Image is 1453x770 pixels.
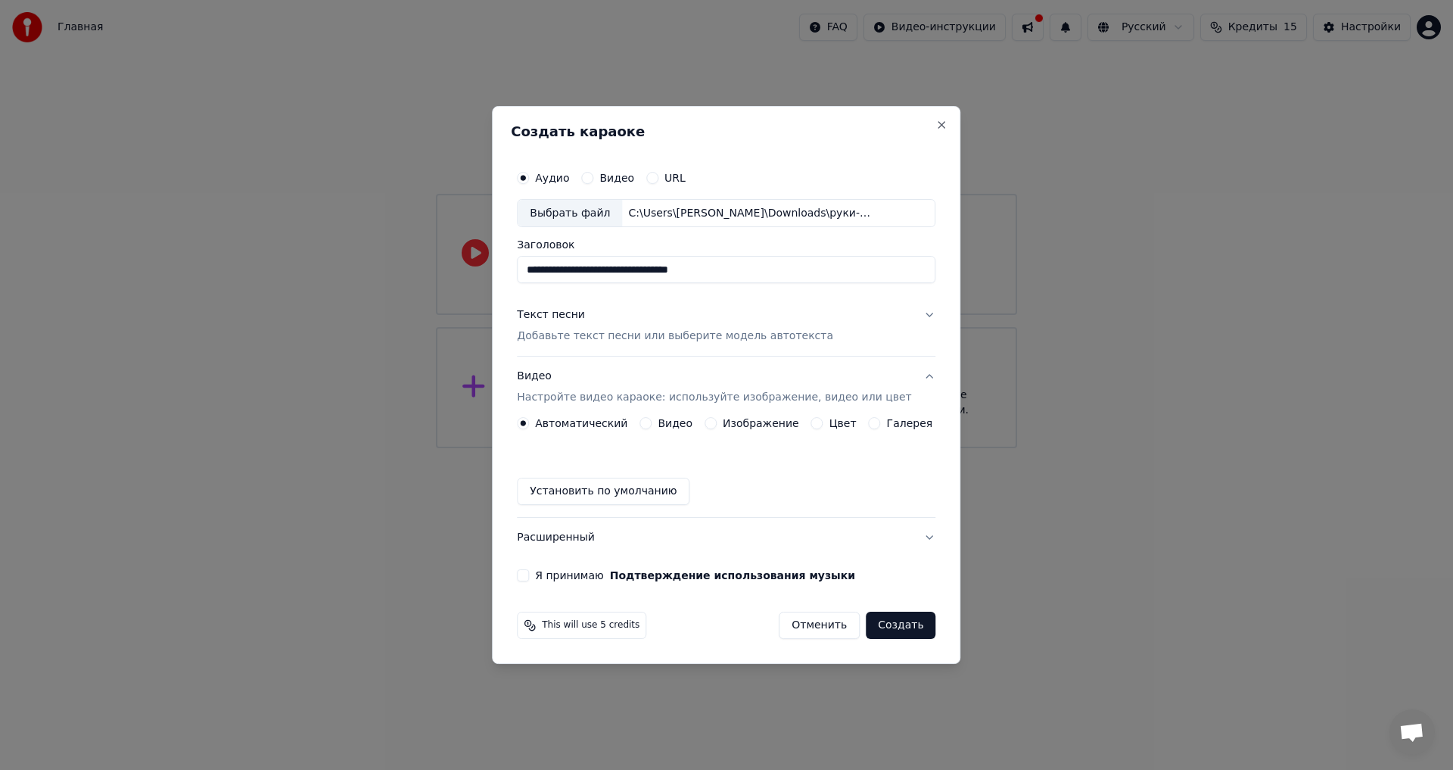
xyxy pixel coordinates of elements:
[517,296,935,357] button: Текст песниДобавьте текст песни или выберите модель автотекста
[517,390,911,405] p: Настройте видео караоке: используйте изображение, видео или цвет
[517,478,689,505] button: Установить по умолчанию
[517,308,585,323] div: Текст песни
[622,206,879,221] div: C:\Users\[PERSON_NAME]\Downloads\руки-вверх-[PERSON_NAME]-чужие-губы-96.mp3
[658,418,692,429] label: Видео
[511,125,941,139] h2: Создать караоке
[517,240,935,251] label: Заголовок
[517,357,935,418] button: ВидеоНастройте видео караоке: используйте изображение, видео или цвет
[599,173,634,183] label: Видео
[535,418,627,429] label: Автоматический
[517,329,833,344] p: Добавьте текст песни или выберите модель автотекста
[517,417,935,517] div: ВидеоНастройте видео караоке: используйте изображение, видео или цвет
[535,173,569,183] label: Аудио
[610,570,855,581] button: Я принимаю
[664,173,686,183] label: URL
[829,418,857,429] label: Цвет
[779,612,860,639] button: Отменить
[535,570,855,581] label: Я принимаю
[723,418,799,429] label: Изображение
[866,612,935,639] button: Создать
[542,619,639,631] span: This will use 5 credits
[518,200,622,227] div: Выбрать файл
[887,418,933,429] label: Галерея
[517,518,935,557] button: Расширенный
[517,369,911,406] div: Видео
